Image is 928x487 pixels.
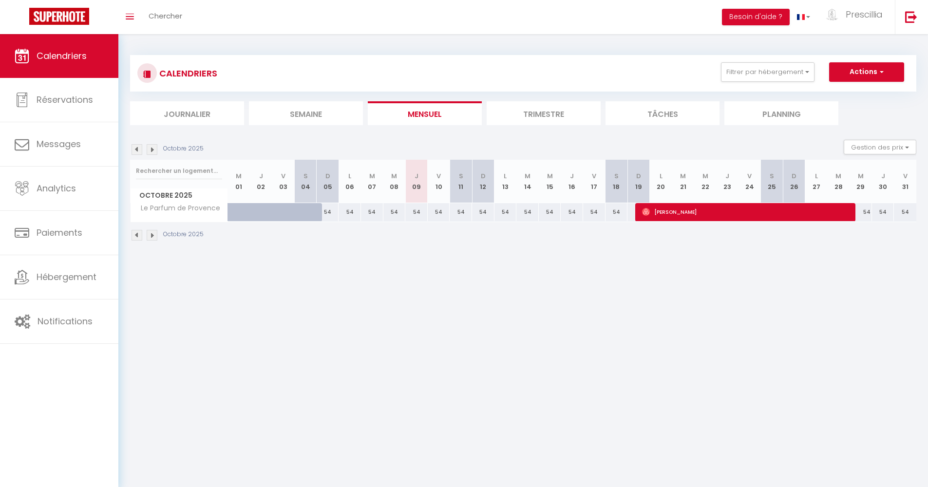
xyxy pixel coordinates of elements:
button: Gestion des prix [844,140,916,154]
th: 11 [450,160,472,203]
th: 16 [561,160,583,203]
abbr: V [747,171,752,181]
abbr: M [236,171,242,181]
th: 03 [272,160,295,203]
abbr: L [660,171,663,181]
span: Calendriers [37,50,87,62]
div: 54 [561,203,583,221]
th: 23 [717,160,739,203]
th: 17 [583,160,606,203]
li: Tâches [606,101,720,125]
img: ... [825,9,839,20]
th: 09 [405,160,428,203]
abbr: J [725,171,729,181]
div: 54 [472,203,494,221]
th: 04 [294,160,317,203]
th: 05 [317,160,339,203]
img: logout [905,11,917,23]
abbr: L [348,171,351,181]
abbr: V [903,171,908,181]
div: 54 [428,203,450,221]
abbr: S [614,171,619,181]
span: Paiements [37,226,82,239]
div: 54 [339,203,361,221]
th: 29 [850,160,872,203]
abbr: V [592,171,596,181]
div: 54 [405,203,428,221]
th: 21 [672,160,694,203]
abbr: D [636,171,641,181]
li: Planning [724,101,838,125]
input: Rechercher un logement... [136,162,222,180]
abbr: M [525,171,530,181]
abbr: M [391,171,397,181]
th: 10 [428,160,450,203]
abbr: L [815,171,818,181]
th: 31 [894,160,916,203]
span: Réservations [37,94,93,106]
abbr: L [504,171,507,181]
abbr: M [680,171,686,181]
abbr: J [259,171,263,181]
abbr: S [770,171,774,181]
button: Filtrer par hébergement [721,62,814,82]
th: 02 [250,160,272,203]
abbr: J [881,171,885,181]
span: [PERSON_NAME] [642,203,851,221]
th: 19 [627,160,650,203]
th: 18 [606,160,628,203]
abbr: V [436,171,441,181]
span: Octobre 2025 [131,188,227,203]
div: 54 [494,203,517,221]
th: 12 [472,160,494,203]
th: 14 [516,160,539,203]
th: 01 [228,160,250,203]
span: Notifications [38,315,93,327]
div: 54 [894,203,916,221]
th: 25 [761,160,783,203]
li: Semaine [249,101,363,125]
span: Analytics [37,182,76,194]
abbr: M [547,171,553,181]
th: 07 [361,160,383,203]
img: Super Booking [29,8,89,25]
th: 26 [783,160,805,203]
p: Octobre 2025 [163,230,204,239]
abbr: V [281,171,285,181]
div: 54 [872,203,894,221]
th: 13 [494,160,517,203]
div: 54 [606,203,628,221]
abbr: D [481,171,486,181]
th: 06 [339,160,361,203]
abbr: M [835,171,841,181]
span: Le Parfum de Provence [132,203,223,214]
abbr: S [459,171,463,181]
div: 54 [850,203,872,221]
span: Messages [37,138,81,150]
abbr: M [858,171,864,181]
abbr: M [369,171,375,181]
button: Actions [829,62,904,82]
li: Trimestre [487,101,601,125]
abbr: D [325,171,330,181]
abbr: S [303,171,308,181]
li: Journalier [130,101,244,125]
abbr: M [702,171,708,181]
div: 54 [516,203,539,221]
abbr: J [415,171,418,181]
li: Mensuel [368,101,482,125]
span: Hébergement [37,271,96,283]
th: 15 [539,160,561,203]
p: Octobre 2025 [163,144,204,153]
div: 54 [539,203,561,221]
th: 28 [828,160,850,203]
th: 30 [872,160,894,203]
button: Besoin d'aide ? [722,9,790,25]
abbr: D [792,171,796,181]
div: 54 [583,203,606,221]
div: 54 [450,203,472,221]
abbr: J [570,171,574,181]
div: 54 [383,203,406,221]
th: 20 [650,160,672,203]
h3: CALENDRIERS [157,62,217,84]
